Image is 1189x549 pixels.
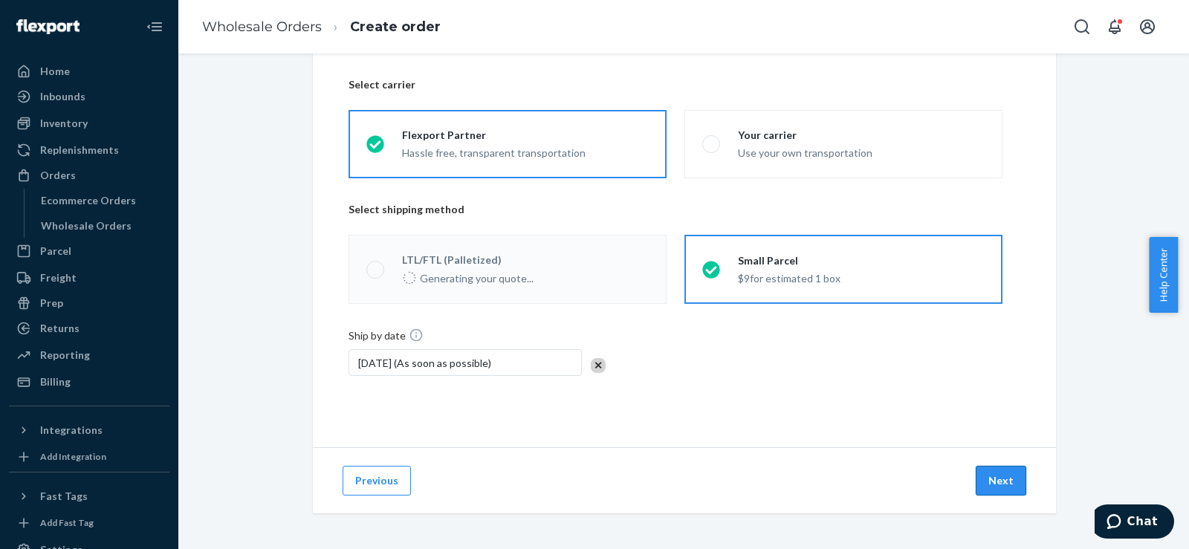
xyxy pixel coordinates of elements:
[202,19,322,35] a: Wholesale Orders
[33,189,170,212] a: Ecommerce Orders
[1095,504,1174,542] iframe: Opens a widget where you can chat to one of our agents
[16,19,80,34] img: Flexport logo
[349,328,615,349] div: Ship by date
[9,514,169,532] a: Add Fast Tag
[33,214,170,238] a: Wholesale Orders
[738,128,872,143] div: Your carrier
[40,489,88,504] div: Fast Tags
[40,321,80,336] div: Returns
[40,296,63,311] div: Prep
[9,163,169,187] a: Orders
[349,349,582,376] div: [DATE] (As soon as possible)
[9,111,169,135] a: Inventory
[402,270,534,286] div: Generating your quote...
[350,19,441,35] a: Create order
[349,202,1020,217] p: Select shipping method
[9,484,169,508] button: Fast Tags
[9,266,169,290] a: Freight
[1133,12,1162,42] button: Open account menu
[41,193,136,208] div: Ecommerce Orders
[9,448,169,466] a: Add Integration
[738,268,840,286] div: $9 for estimated 1 box
[9,370,169,394] a: Billing
[40,374,71,389] div: Billing
[9,239,169,263] a: Parcel
[9,316,169,340] a: Returns
[190,5,453,49] ol: breadcrumbs
[402,143,586,160] div: Hassle free, transparent transportation
[1067,12,1097,42] button: Open Search Box
[402,128,586,143] div: Flexport Partner
[40,270,77,285] div: Freight
[343,466,411,496] button: Previous
[9,138,169,162] a: Replenishments
[738,253,840,268] div: Small Parcel
[40,143,119,157] div: Replenishments
[40,168,76,183] div: Orders
[41,218,132,233] div: Wholesale Orders
[140,12,169,42] button: Close Navigation
[1149,237,1178,313] button: Help Center
[40,64,70,79] div: Home
[40,244,71,259] div: Parcel
[9,343,169,367] a: Reporting
[9,85,169,108] a: Inbounds
[9,418,169,442] button: Integrations
[40,423,103,438] div: Integrations
[1100,12,1130,42] button: Open notifications
[40,89,85,104] div: Inbounds
[40,348,90,363] div: Reporting
[738,143,872,160] div: Use your own transportation
[40,116,88,131] div: Inventory
[40,516,94,529] div: Add Fast Tag
[349,77,1020,92] p: Select carrier
[9,59,169,83] a: Home
[976,466,1026,496] button: Next
[402,253,534,267] div: LTL/FTL (Palletized)
[40,450,106,463] div: Add Integration
[9,291,169,315] a: Prep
